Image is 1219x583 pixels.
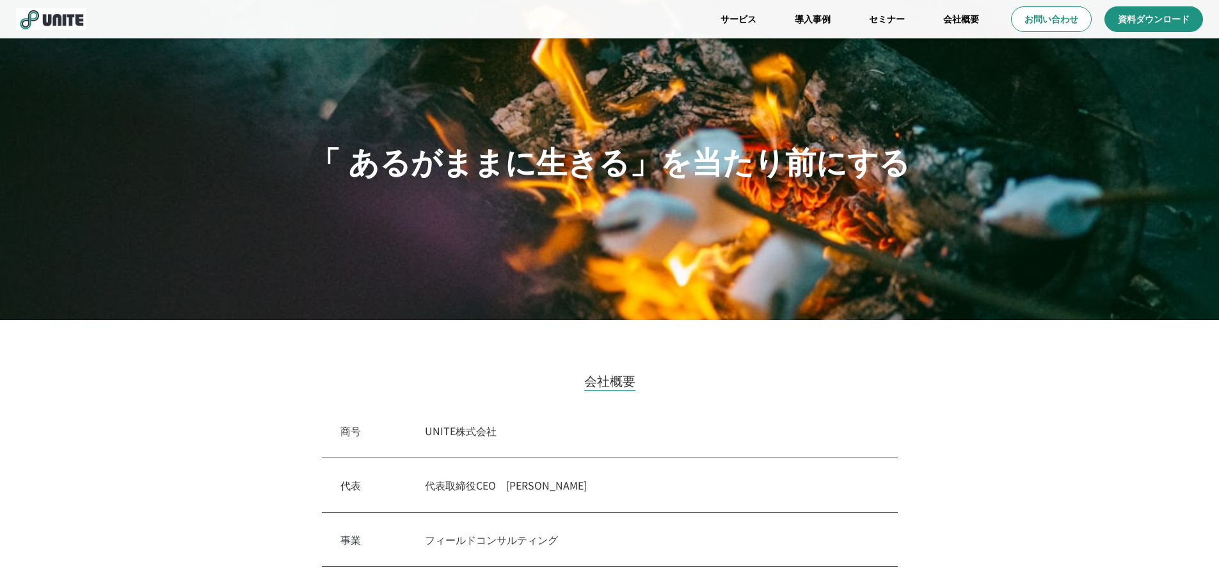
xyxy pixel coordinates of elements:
[584,371,635,391] h2: 会社概要
[425,477,879,493] p: 代表取締役CEO [PERSON_NAME]
[1011,6,1092,32] a: お問い合わせ
[340,423,361,438] p: 商号
[340,532,361,547] p: 事業
[425,532,879,547] p: フィールドコンサルティング
[1118,13,1190,26] p: 資料ダウンロード
[1104,6,1203,32] a: 資料ダウンロード
[340,477,361,493] p: 代表
[310,137,910,183] p: 「 あるがままに生きる」を当たり前にする
[1024,13,1078,26] p: お問い合わせ
[425,423,879,438] p: UNITE株式会社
